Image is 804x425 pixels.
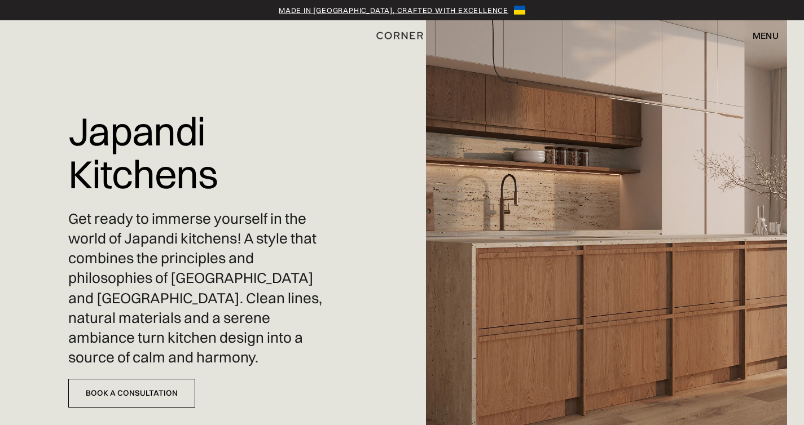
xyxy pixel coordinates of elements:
[68,209,327,368] p: Get ready to immerse yourself in the world of Japandi kitchens! A style that combines the princip...
[68,379,195,408] a: Book a Consultation
[741,26,779,45] div: menu
[370,28,434,43] a: home
[753,31,779,40] div: menu
[68,101,327,203] h1: Japandi Kitchens
[279,5,508,16] a: Made in [GEOGRAPHIC_DATA], crafted with excellence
